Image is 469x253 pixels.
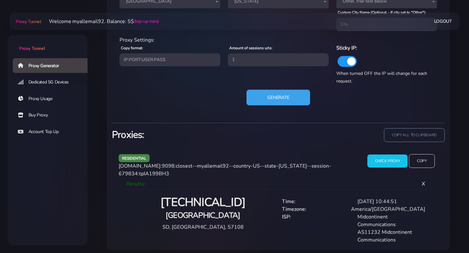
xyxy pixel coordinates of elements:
label: Copy format: [121,45,143,51]
h3: Proxies: [112,128,275,141]
span: residential [119,154,150,162]
input: Copy [409,154,434,168]
li: Welcome myallemail92. Balance: 5$ [41,18,159,25]
span: SD, [GEOGRAPHIC_DATA], 57108 [162,224,244,231]
div: [DATE] 10:44:51 [354,198,429,205]
div: AS11232 Midcontinent Communications [354,228,429,244]
div: Midcontinent Communications [354,213,429,228]
div: America/[GEOGRAPHIC_DATA] [347,205,429,213]
label: Custom City Name (Optional - If city set to "Other"): [338,10,426,15]
span: [DOMAIN_NAME]:9098:closest--myallemail92--country-US--state-[US_STATE]--session-679834:tpIA199BH3 [119,162,331,177]
input: copy all to clipboard [384,128,445,142]
a: Proxy Tunnel [14,16,41,27]
label: Amount of sessions urls: [229,45,272,51]
span: X [417,175,430,193]
h6: Sticky IP: [336,44,437,52]
span: Results: [126,180,145,187]
a: (top-up here) [134,18,159,25]
span: Proxy Tunnel [19,45,45,51]
a: Proxy Generator [13,58,93,73]
span: When turned OFF the IP will change for each request. [336,70,427,84]
a: Dedicated 5G Devices [13,75,93,90]
a: Proxy Tunnel [8,35,88,52]
h2: [TECHNICAL_ID] [131,195,275,210]
a: Logout [434,15,452,27]
iframe: Webchat Widget [438,222,461,245]
span: Proxy Tunnel [16,19,41,25]
input: Check Proxy [367,154,408,168]
div: ISP: [278,213,354,228]
div: Timezone: [278,205,348,213]
div: Proxy Settings: [116,36,441,44]
div: Time: [278,198,354,205]
a: Proxy Usage [13,91,93,106]
a: Account Top Up [13,124,93,139]
a: Buy Proxy [13,108,93,123]
h4: [GEOGRAPHIC_DATA] [131,210,275,221]
button: Generate [246,90,310,105]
